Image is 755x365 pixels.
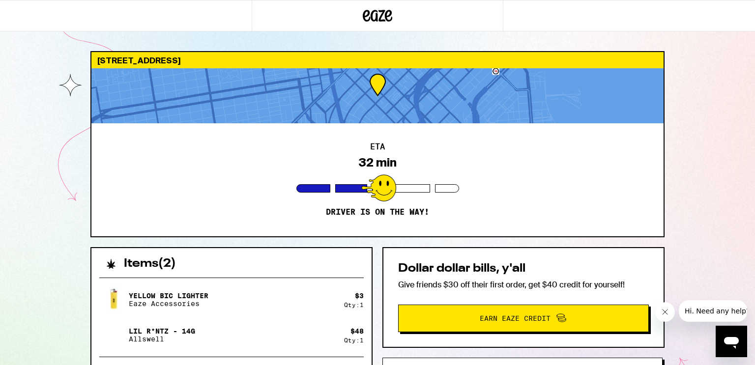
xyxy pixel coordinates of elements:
[679,300,747,322] iframe: Message from company
[716,326,747,357] iframe: Button to launch messaging window
[398,280,649,290] p: Give friends $30 off their first order, get $40 credit for yourself!
[99,282,127,318] img: Yellow BIC Lighter
[129,300,208,308] p: Eaze Accessories
[480,315,551,322] span: Earn Eaze Credit
[398,305,649,332] button: Earn Eaze Credit
[91,52,664,68] div: [STREET_ADDRESS]
[344,337,364,343] div: Qty: 1
[326,207,429,217] p: Driver is on the way!
[129,335,195,343] p: Allswell
[355,292,364,300] div: $ 3
[129,292,208,300] p: Yellow BIC Lighter
[99,321,127,349] img: Lil R*ntz - 14g
[398,263,649,275] h2: Dollar dollar bills, y'all
[344,302,364,308] div: Qty: 1
[350,327,364,335] div: $ 48
[655,302,675,322] iframe: Close message
[370,143,385,151] h2: ETA
[359,156,397,169] div: 32 min
[6,7,71,15] span: Hi. Need any help?
[129,327,195,335] p: Lil R*ntz - 14g
[124,258,176,270] h2: Items ( 2 )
